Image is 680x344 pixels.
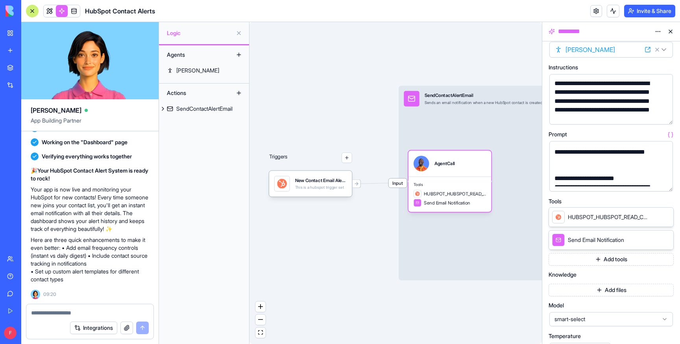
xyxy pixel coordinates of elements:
[269,152,288,163] p: Triggers
[414,182,486,187] span: Tools
[163,87,226,99] div: Actions
[42,138,128,146] span: Working on the "Dashboard" page
[425,100,619,105] div: Sends an email notification when a new HubSpot contact is created, including contact details and ...
[568,213,651,221] span: HUBSPOT_HUBSPOT_READ_CONTACT
[163,48,226,61] div: Agents
[549,253,674,266] button: Add tools
[434,160,455,167] div: AgentCall
[42,152,132,160] span: Verifying everything works together
[70,322,117,334] button: Integrations
[624,5,675,17] button: Invite & Share
[31,236,149,283] p: Here are three quick enhancements to make it even better: • Add email frequency controls (instant...
[255,314,266,325] button: zoom out
[85,6,155,16] span: HubSpot Contact Alerts
[31,186,149,233] p: Your app is now live and monitoring your HubSpot for new contacts! Every time someone new joins y...
[549,284,674,296] button: Add files
[424,190,486,197] span: HUBSPOT_HUBSPOT_READ_CONTACT
[269,132,352,197] div: Triggers
[176,67,219,74] div: [PERSON_NAME]
[31,290,40,299] img: Ella_00000_wcx2te.png
[31,167,149,182] p: 🎉
[425,92,619,99] div: SendContactAlertEmail
[424,199,470,206] span: Send Email Notification
[167,29,233,37] span: Logic
[389,179,407,188] span: Input
[549,65,578,70] span: Instructions
[408,151,492,212] div: AgentCallToolsHUBSPOT_HUBSPOT_READ_CONTACTSend Email Notification
[549,333,581,339] span: Temperature
[399,86,660,281] div: InputSendContactAlertEmailSends an email notification when a new HubSpot contact is created, incl...
[159,64,249,77] a: [PERSON_NAME]
[31,106,81,115] span: [PERSON_NAME]
[549,132,567,137] span: Prompt
[554,315,658,323] span: smart-select
[159,102,249,115] a: SendContactAlertEmail
[269,171,352,197] div: New Contact Email AlertTriggerThis is a hubspot trigger set
[255,327,266,338] button: fit view
[549,272,577,277] span: Knowledge
[549,303,564,308] span: Model
[295,185,347,190] div: This is a hubspot trigger set
[4,327,17,339] span: F
[549,199,562,204] span: Tools
[43,291,56,298] span: 09:20
[31,167,148,182] strong: Your HubSpot Contact Alert System is ready to rock!
[6,6,54,17] img: logo
[176,105,233,113] div: SendContactAlertEmail
[568,236,624,244] span: Send Email Notification
[255,301,266,312] button: zoom in
[31,117,149,131] span: App Building Partner
[295,177,347,184] div: New Contact Email AlertTrigger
